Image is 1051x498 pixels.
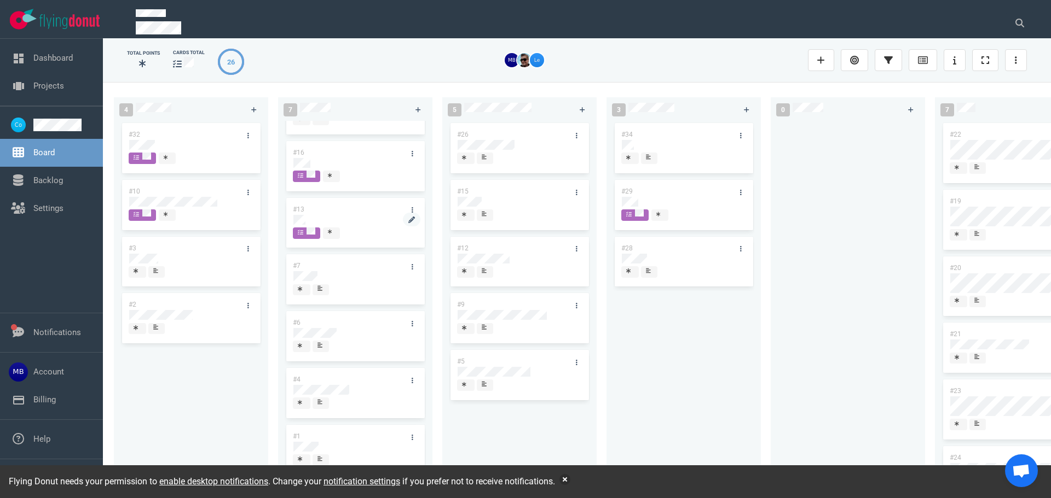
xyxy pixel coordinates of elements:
[127,50,160,57] div: Total Points
[950,454,961,461] a: #24
[940,103,954,116] span: 7
[39,14,100,29] img: Flying Donut text logo
[268,476,555,487] span: . Change your if you prefer not to receive notifications.
[227,57,235,67] div: 26
[33,327,81,337] a: Notifications
[530,53,544,67] img: 26
[33,81,64,91] a: Projects
[517,53,532,67] img: 26
[1005,454,1038,487] div: Open de chat
[448,103,461,116] span: 5
[293,319,301,326] a: #6
[950,330,961,338] a: #21
[505,53,519,67] img: 26
[129,131,140,138] a: #32
[457,188,469,195] a: #15
[33,395,56,405] a: Billing
[457,358,465,365] a: #5
[293,206,304,213] a: #13
[284,103,297,116] span: 7
[293,432,301,440] a: #1
[621,188,633,195] a: #29
[129,301,136,308] a: #2
[950,387,961,395] a: #23
[119,103,133,116] span: 4
[129,188,140,195] a: #10
[293,149,304,156] a: #16
[457,244,469,252] a: #12
[9,476,268,487] span: Flying Donut needs your permission to
[33,175,63,185] a: Backlog
[33,203,63,213] a: Settings
[457,131,469,138] a: #26
[293,262,301,269] a: #7
[293,376,301,383] a: #4
[612,103,626,116] span: 3
[33,434,50,444] a: Help
[950,264,961,272] a: #20
[324,476,400,487] a: notification settings
[457,301,465,308] a: #9
[159,476,268,487] a: enable desktop notifications
[950,197,961,205] a: #19
[950,131,961,138] a: #22
[33,148,55,157] a: Board
[33,53,73,63] a: Dashboard
[776,103,790,116] span: 0
[173,49,205,56] div: cards total
[129,244,136,252] a: #3
[621,244,633,252] a: #28
[33,367,64,377] a: Account
[621,131,633,138] a: #34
